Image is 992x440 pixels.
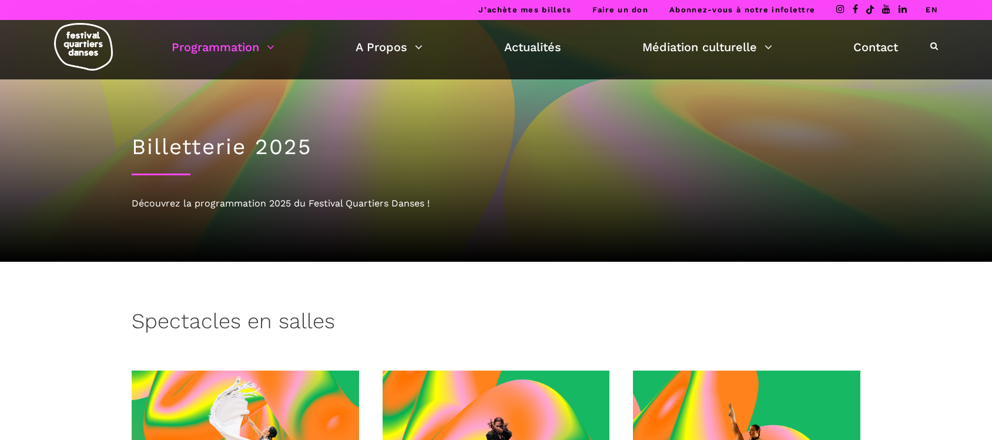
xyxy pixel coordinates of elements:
a: J’achète mes billets [478,5,571,14]
a: Médiation culturelle [642,37,772,57]
a: Faire un don [592,5,648,14]
h3: Spectacles en salles [132,309,335,338]
h1: Billetterie 2025 [132,134,860,160]
a: Contact [853,37,898,57]
a: A Propos [356,37,423,57]
a: Abonnez-vous à notre infolettre [669,5,815,14]
a: Programmation [172,37,274,57]
a: Actualités [504,37,561,57]
img: logo-fqd-med [54,23,113,71]
div: Découvrez la programmation 2025 du Festival Quartiers Danses ! [132,196,860,211]
a: EN [926,5,938,14]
